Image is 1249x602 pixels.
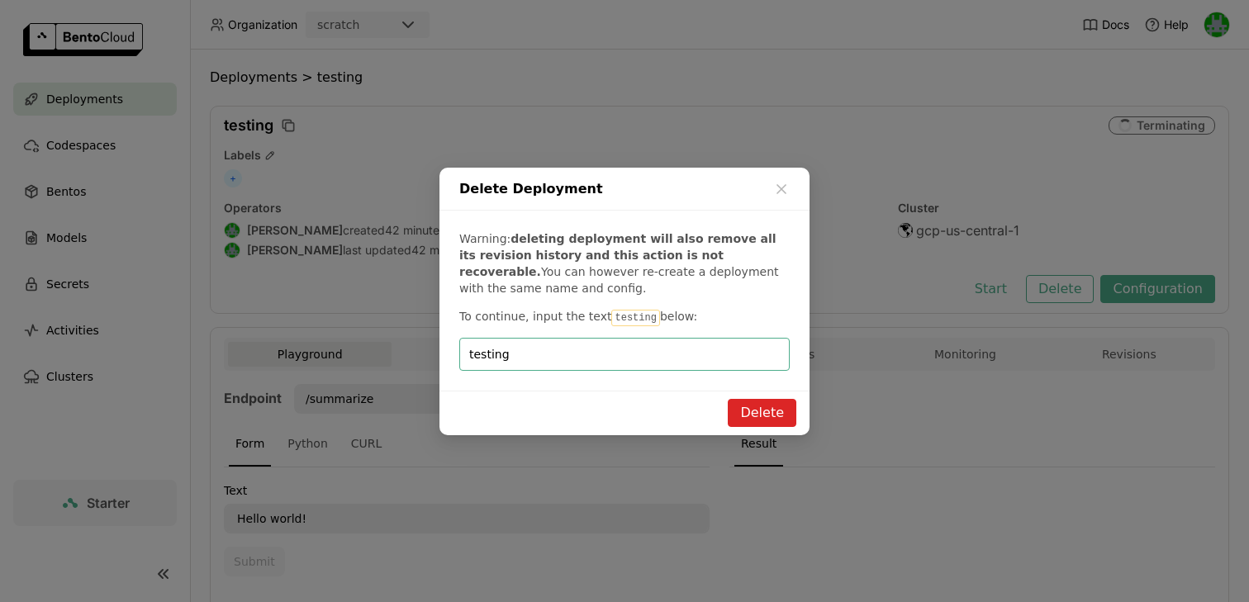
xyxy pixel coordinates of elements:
span: To continue, input the text [459,310,611,323]
span: You can however re-create a deployment with the same name and config. [459,265,779,295]
code: testing [611,310,659,326]
b: deleting deployment will also remove all its revision history and this action is not recoverable. [459,232,776,278]
span: below: [660,310,697,323]
span: Warning: [459,232,511,245]
div: dialog [439,168,810,435]
button: Delete [728,399,796,427]
div: Delete Deployment [439,168,810,211]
